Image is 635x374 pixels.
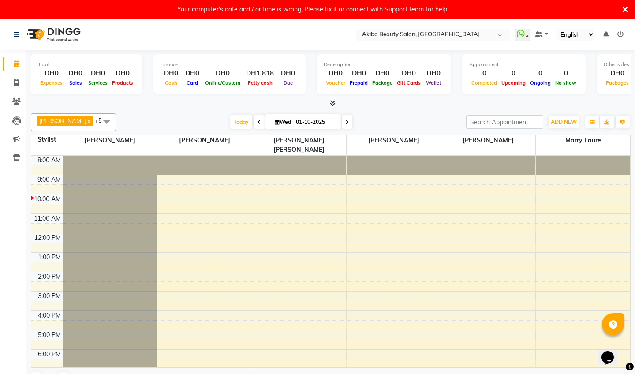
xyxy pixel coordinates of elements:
div: DH0 [423,68,444,79]
span: Voucher [324,80,347,86]
div: 0 [553,68,579,79]
div: 4:00 PM [36,311,63,320]
div: DH0 [161,68,182,79]
div: 0 [499,68,528,79]
img: logo [22,22,83,47]
div: DH1,818 [243,68,277,79]
div: 12:00 PM [33,233,63,243]
div: Finance [161,61,299,68]
button: ADD NEW [549,116,579,128]
span: Gift Cards [395,80,423,86]
span: Packages [604,80,631,86]
span: Online/Custom [203,80,243,86]
div: Redemption [324,61,444,68]
div: 2:00 PM [36,272,63,281]
span: Petty cash [246,80,275,86]
span: Prepaid [347,80,370,86]
div: Total [38,61,135,68]
span: [PERSON_NAME] [39,117,86,124]
div: Stylist [31,135,63,144]
div: Appointment [469,61,579,68]
span: Completed [469,80,499,86]
span: Sales [67,80,84,86]
div: 6:00 PM [36,350,63,359]
span: [PERSON_NAME] [157,135,252,146]
a: x [86,117,90,124]
span: [PERSON_NAME] [63,135,157,146]
span: [PERSON_NAME] [347,135,441,146]
div: DH0 [347,68,370,79]
div: DH0 [324,68,347,79]
span: Marry Laure [536,135,630,146]
span: No show [553,80,579,86]
div: Your computer's date and / or time is wrong, Please fix it or connect with Support team for help. [177,4,448,15]
span: Cash [163,80,179,86]
span: Ongoing [528,80,553,86]
div: DH0 [604,68,631,79]
span: Package [370,80,395,86]
div: DH0 [182,68,203,79]
span: ADD NEW [551,119,577,125]
div: DH0 [110,68,135,79]
span: Card [184,80,200,86]
div: 5:00 PM [36,330,63,340]
div: 8:00 AM [36,156,63,165]
div: 1:00 PM [36,253,63,262]
span: [PERSON_NAME] [441,135,536,146]
span: Today [230,115,252,129]
div: DH0 [38,68,65,79]
div: 9:00 AM [36,175,63,184]
div: 0 [469,68,499,79]
span: Upcoming [499,80,528,86]
div: DH0 [65,68,86,79]
div: 11:00 AM [32,214,63,223]
iframe: chat widget [598,339,626,365]
span: Wallet [424,80,443,86]
div: DH0 [277,68,299,79]
input: 2025-10-01 [293,116,337,129]
div: 10:00 AM [32,194,63,204]
input: Search Appointment [466,115,543,129]
div: DH0 [370,68,395,79]
span: +5 [95,117,108,124]
div: DH0 [86,68,110,79]
span: Services [86,80,110,86]
span: Products [110,80,135,86]
div: DH0 [203,68,243,79]
span: Due [281,80,295,86]
span: [PERSON_NAME] [PERSON_NAME] [252,135,347,155]
div: DH0 [395,68,423,79]
div: 3:00 PM [36,292,63,301]
span: Wed [273,119,293,125]
span: Expenses [38,80,65,86]
div: 0 [528,68,553,79]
